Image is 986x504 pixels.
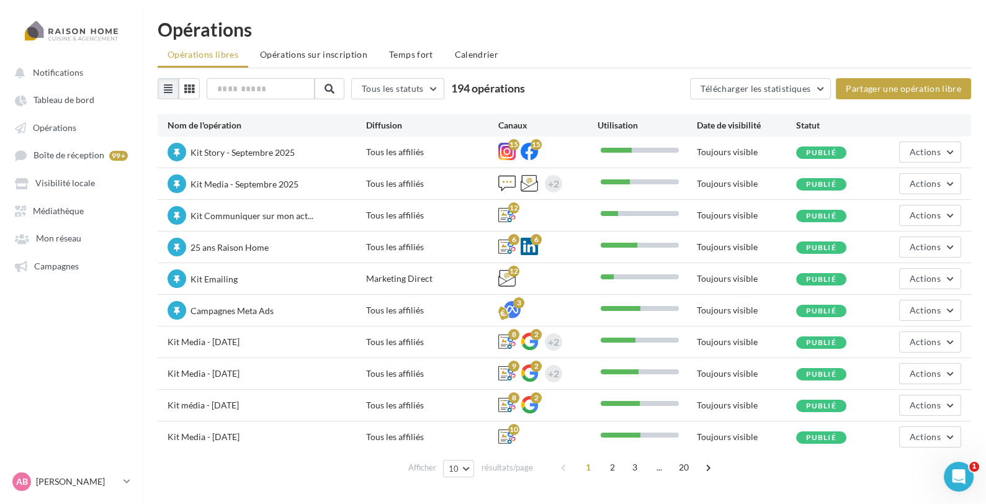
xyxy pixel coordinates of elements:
button: Actions [899,173,961,194]
div: Toujours visible [697,304,796,317]
span: Boîte de réception [34,150,104,161]
button: Actions [899,268,961,289]
span: Kit Emailing [190,274,238,284]
button: Tous les statuts [351,78,444,99]
span: Médiathèque [33,205,84,216]
span: Actions [910,178,941,189]
div: Toujours visible [697,241,796,253]
span: Kit Media - Septembre 2025 [190,179,298,189]
a: Visibilité locale [7,171,135,194]
span: Kit Media - [DATE] [168,431,240,442]
span: Calendrier [455,49,499,60]
span: Actions [910,305,941,315]
div: Toujours visible [697,209,796,222]
div: Toujours visible [697,367,796,380]
div: 12 [508,266,519,277]
div: Nom de l'opération [168,119,366,132]
span: Publié [806,306,836,315]
span: Kit Media - [DATE] [168,368,240,379]
div: Tous les affiliés [366,431,498,443]
span: Tous les statuts [362,83,424,94]
a: Médiathèque [7,199,135,222]
div: Toujours visible [697,431,796,443]
span: 10 [449,464,459,474]
button: Actions [899,142,961,163]
div: Tous les affiliés [366,146,498,158]
div: Utilisation [598,119,697,132]
a: Mon réseau [7,227,135,249]
a: AB [PERSON_NAME] [10,470,133,493]
div: Tous les affiliés [366,336,498,348]
span: Publié [806,433,836,442]
button: Actions [899,395,961,416]
span: Afficher [408,462,436,474]
span: Visibilité locale [35,178,95,189]
span: AB [16,475,28,488]
div: Tous les affiliés [366,367,498,380]
div: 8 [508,329,519,340]
div: Marketing Direct [366,272,498,285]
div: 3 [513,297,524,308]
div: 12 [508,202,519,214]
span: Opérations sur inscription [260,49,367,60]
div: Toujours visible [697,336,796,348]
iframe: Intercom live chat [944,462,974,492]
span: 25 ans Raison Home [190,242,269,253]
button: Actions [899,236,961,258]
p: [PERSON_NAME] [36,475,119,488]
span: résultats/page [481,462,532,474]
span: Actions [910,368,941,379]
span: Kit média - [DATE] [168,400,239,410]
span: Campagnes [34,261,79,271]
button: Notifications [7,61,130,83]
div: 15 [531,139,542,150]
span: Actions [910,210,941,220]
div: Tous les affiliés [366,304,498,317]
span: 20 [673,457,694,477]
span: Opérations [33,122,76,133]
span: Temps fort [389,49,433,60]
span: Campagnes Meta Ads [190,305,274,316]
span: Actions [910,241,941,252]
button: 10 [443,460,475,477]
div: 9 [508,361,519,372]
span: Publié [806,369,836,379]
span: ... [649,457,669,477]
button: Partager une opération libre [836,78,971,99]
span: Publié [806,274,836,284]
button: Actions [899,205,961,226]
button: Télécharger les statistiques [690,78,831,99]
div: 2 [531,361,542,372]
span: 1 [969,462,979,472]
span: 3 [625,457,645,477]
div: +2 [548,333,559,351]
div: 2 [531,329,542,340]
button: Actions [899,363,961,384]
div: Toujours visible [697,146,796,158]
div: Tous les affiliés [366,399,498,412]
span: 194 opérations [451,81,525,95]
button: Actions [899,300,961,321]
span: Mon réseau [36,233,81,244]
span: 2 [603,457,622,477]
div: 8 [508,392,519,403]
a: Tableau de bord [7,88,135,110]
div: 15 [508,139,519,150]
div: Tous les affiliés [366,178,498,190]
span: Publié [806,243,836,252]
div: 99+ [109,151,128,161]
span: Kit Media - [DATE] [168,336,240,347]
div: Canaux [498,119,598,132]
span: Publié [806,338,836,347]
span: Actions [910,336,941,347]
span: Publié [806,148,836,157]
span: Publié [806,401,836,410]
div: Opérations [158,20,971,38]
a: Opérations [7,116,135,138]
span: Publié [806,211,836,220]
div: 10 [508,424,519,435]
div: Toujours visible [697,178,796,190]
span: Notifications [33,67,83,78]
div: Tous les affiliés [366,241,498,253]
div: Date de visibilité [697,119,796,132]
